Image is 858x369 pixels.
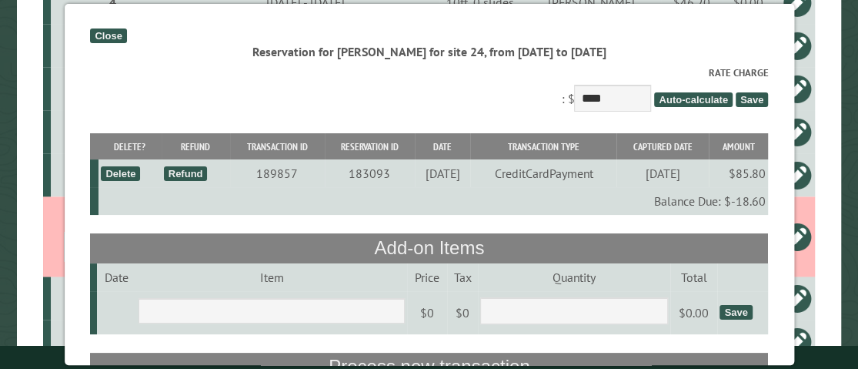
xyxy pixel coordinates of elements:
[616,133,709,160] th: Captured Date
[407,291,447,334] td: $0
[58,91,138,101] div: Domain Overview
[42,89,54,102] img: tab_domain_overview_orange.svg
[414,133,470,160] th: Date
[324,133,414,160] th: Reservation ID
[43,25,75,37] div: v 4.0.25
[153,89,165,102] img: tab_keywords_by_traffic_grey.svg
[170,91,259,101] div: Keywords by Traffic
[230,133,325,160] th: Transaction ID
[97,263,136,291] td: Date
[57,334,169,349] div: 12
[98,133,161,160] th: Delete?
[163,166,207,181] div: Refund
[470,133,616,160] th: Transaction Type
[90,65,768,80] label: Rate Charge
[90,233,768,263] th: Add-on Items
[40,40,169,52] div: Domain: [DOMAIN_NAME]
[478,263,670,291] td: Quantity
[324,159,414,187] td: 183093
[90,43,768,60] div: Reservation for [PERSON_NAME] for site 24, from [DATE] to [DATE]
[470,159,616,187] td: CreditCardPayment
[57,38,169,53] div: Quartz Inn
[616,159,709,187] td: [DATE]
[161,133,229,160] th: Refund
[90,29,126,43] div: Close
[25,25,37,37] img: logo_orange.svg
[669,291,716,334] td: $0.00
[654,92,733,107] span: Auto-calculate
[407,263,447,291] td: Price
[25,40,37,52] img: website_grey.svg
[669,263,716,291] td: Total
[57,124,169,139] div: 13
[230,159,325,187] td: 189857
[57,167,169,183] div: 22
[709,133,768,160] th: Amount
[90,65,768,116] div: : $
[447,263,478,291] td: Tax
[57,290,169,306] div: 21
[98,187,768,215] td: Balance Due: $-18.60
[135,263,407,291] td: Item
[736,92,768,107] span: Save
[414,159,470,187] td: [DATE]
[709,159,768,187] td: $85.80
[57,81,169,96] div: 15
[447,291,478,334] td: $0
[101,166,140,181] div: Delete
[719,305,752,320] div: Save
